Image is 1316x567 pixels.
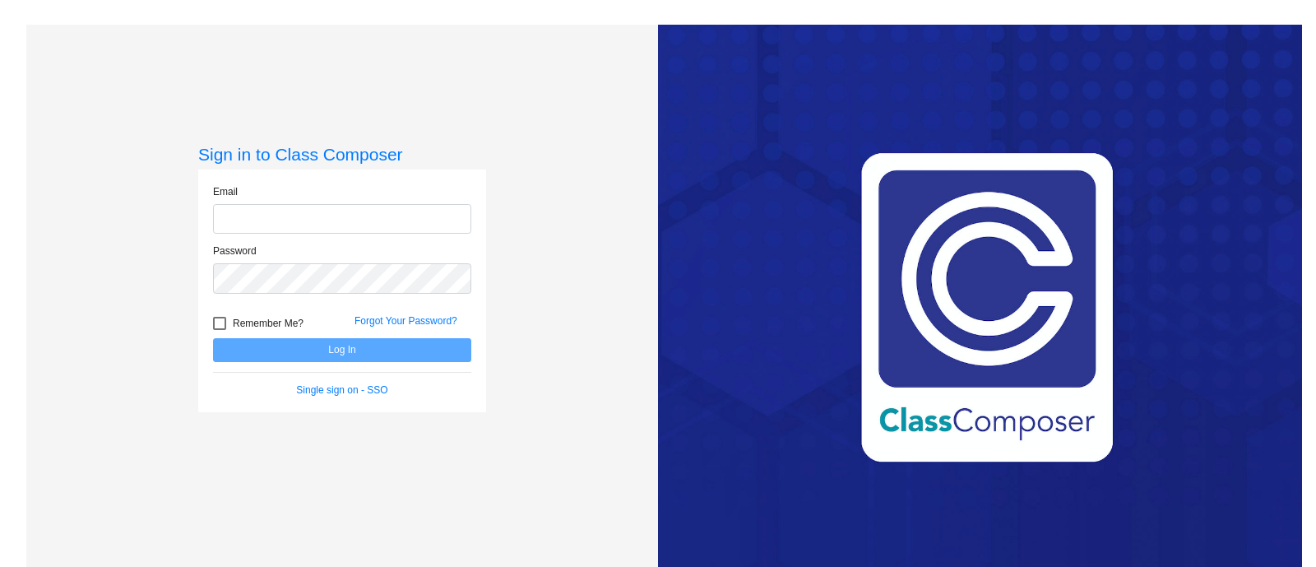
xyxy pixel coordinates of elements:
[213,184,238,199] label: Email
[213,338,471,362] button: Log In
[296,384,387,396] a: Single sign on - SSO
[354,315,457,327] a: Forgot Your Password?
[198,144,486,165] h3: Sign in to Class Composer
[233,314,304,333] span: Remember Me?
[213,244,257,258] label: Password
